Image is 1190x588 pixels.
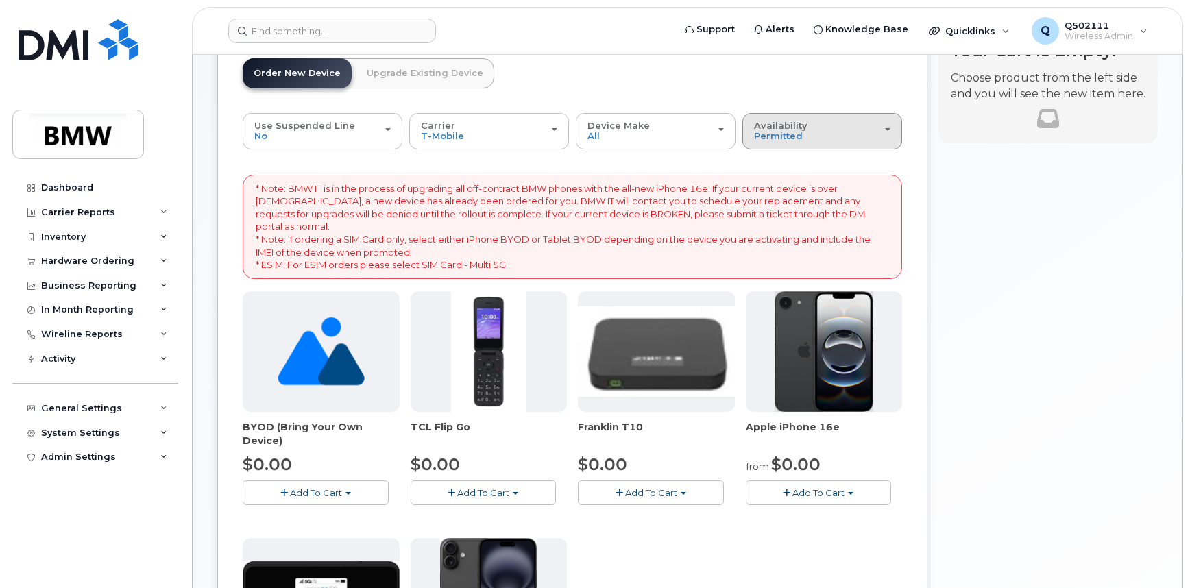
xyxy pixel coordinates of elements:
[1041,23,1050,39] span: Q
[578,480,724,504] button: Add To Cart
[254,130,267,141] span: No
[771,454,821,474] span: $0.00
[746,480,892,504] button: Add To Cart
[243,454,292,474] span: $0.00
[578,454,627,474] span: $0.00
[243,58,352,88] a: Order New Device
[1130,528,1180,578] iframe: Messenger Launcher
[766,23,794,36] span: Alerts
[746,461,769,473] small: from
[587,120,650,131] span: Device Make
[746,420,903,448] div: Apple iPhone 16e
[421,120,455,131] span: Carrier
[825,23,908,36] span: Knowledge Base
[578,306,735,397] img: t10.jpg
[754,130,803,141] span: Permitted
[754,120,807,131] span: Availability
[792,487,845,498] span: Add To Cart
[675,16,744,43] a: Support
[290,487,342,498] span: Add To Cart
[775,291,873,412] img: iphone16e.png
[1022,17,1157,45] div: Q502111
[421,130,464,141] span: T-Mobile
[411,420,568,448] div: TCL Flip Go
[451,291,526,412] img: TCL_FLIP_MODE.jpg
[945,25,995,36] span: Quicklinks
[742,113,902,149] button: Availability Permitted
[356,58,494,88] a: Upgrade Existing Device
[278,291,365,412] img: no_image_found-2caef05468ed5679b831cfe6fc140e25e0c280774317ffc20a367ab7fd17291e.png
[243,480,389,504] button: Add To Cart
[457,487,509,498] span: Add To Cart
[411,454,460,474] span: $0.00
[1065,31,1133,42] span: Wireless Admin
[254,120,355,131] span: Use Suspended Line
[243,420,400,448] div: BYOD (Bring Your Own Device)
[587,130,600,141] span: All
[409,113,569,149] button: Carrier T-Mobile
[696,23,735,36] span: Support
[1065,20,1133,31] span: Q502111
[578,420,735,448] div: Franklin T10
[744,16,804,43] a: Alerts
[256,182,889,271] p: * Note: BMW IT is in the process of upgrading all off-contract BMW phones with the all-new iPhone...
[243,113,402,149] button: Use Suspended Line No
[576,113,736,149] button: Device Make All
[951,41,1145,60] h4: Your Cart is Empty!
[625,487,677,498] span: Add To Cart
[919,17,1019,45] div: Quicklinks
[228,19,436,43] input: Find something...
[804,16,918,43] a: Knowledge Base
[411,480,557,504] button: Add To Cart
[951,71,1145,102] p: Choose product from the left side and you will see the new item here.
